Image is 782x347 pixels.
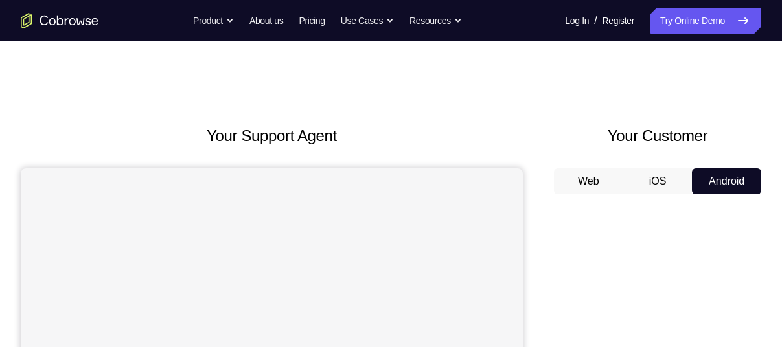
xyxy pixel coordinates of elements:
a: About us [249,8,283,34]
a: Go to the home page [21,13,98,28]
span: / [594,13,597,28]
a: Pricing [299,8,325,34]
a: Register [603,8,634,34]
button: iOS [623,168,693,194]
h2: Your Support Agent [21,124,523,148]
button: Product [193,8,234,34]
button: Web [554,168,623,194]
a: Try Online Demo [650,8,761,34]
h2: Your Customer [554,124,761,148]
a: Log In [565,8,589,34]
button: Use Cases [341,8,394,34]
button: Android [692,168,761,194]
button: Resources [409,8,462,34]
